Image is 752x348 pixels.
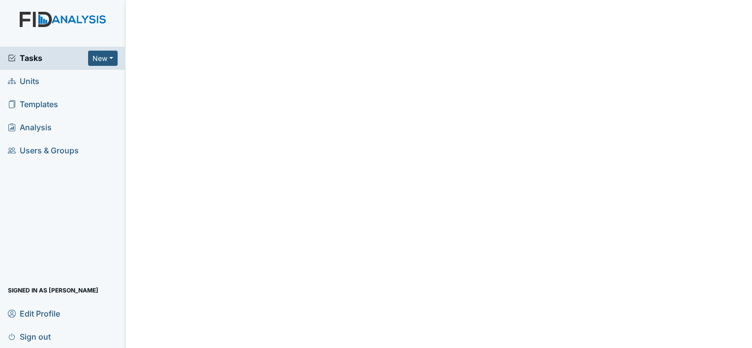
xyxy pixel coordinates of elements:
span: Units [8,74,39,89]
span: Templates [8,97,58,112]
span: Sign out [8,329,51,344]
button: New [88,51,118,66]
span: Users & Groups [8,143,79,158]
a: Tasks [8,52,88,64]
span: Signed in as [PERSON_NAME] [8,283,98,298]
span: Edit Profile [8,306,60,321]
span: Analysis [8,120,52,135]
